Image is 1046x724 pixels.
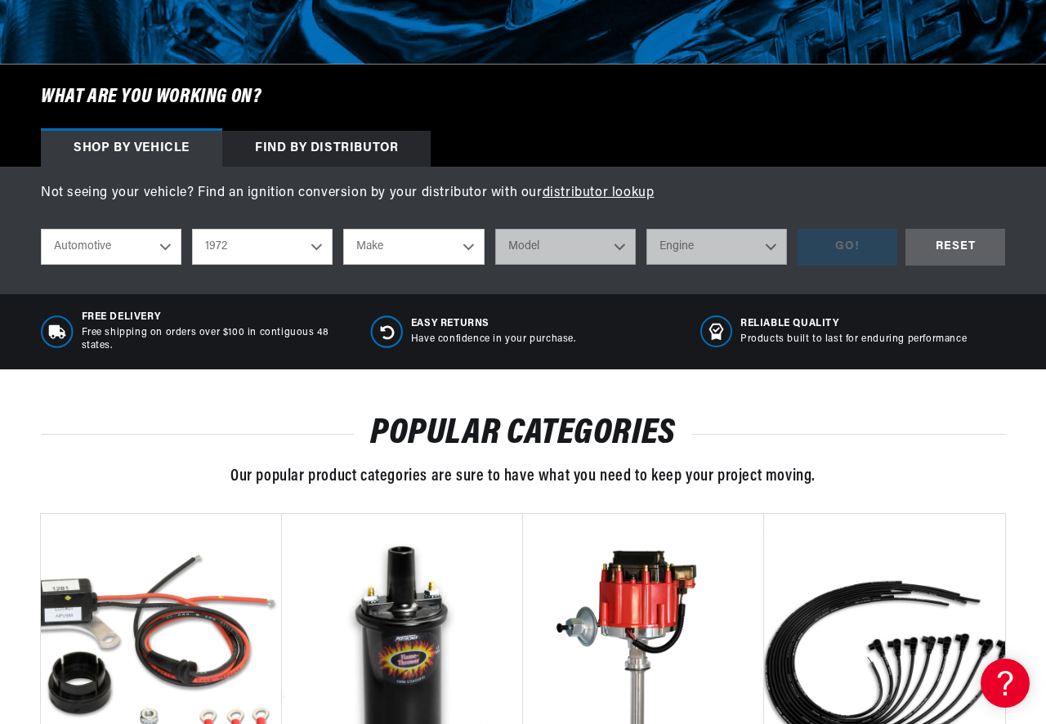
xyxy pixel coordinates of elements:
[905,229,1005,266] div: RESET
[411,333,576,346] p: Have confidence in your purchase.
[41,183,1005,204] p: Not seeing your vehicle? Find an ignition conversion by your distributor with our
[740,317,967,331] span: RELIABLE QUALITY
[41,131,222,167] div: Shop by vehicle
[192,229,333,265] select: Year
[411,317,576,331] span: Easy Returns
[543,186,655,199] a: distributor lookup
[343,229,484,265] select: Make
[82,311,346,324] span: Free Delivery
[222,131,431,167] div: Find by Distributor
[41,229,181,265] select: Ride Type
[495,229,636,265] select: Model
[646,229,787,265] select: Engine
[740,333,967,346] p: Products built to last for enduring performance
[82,326,346,354] p: Free shipping on orders over $100 in contiguous 48 states.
